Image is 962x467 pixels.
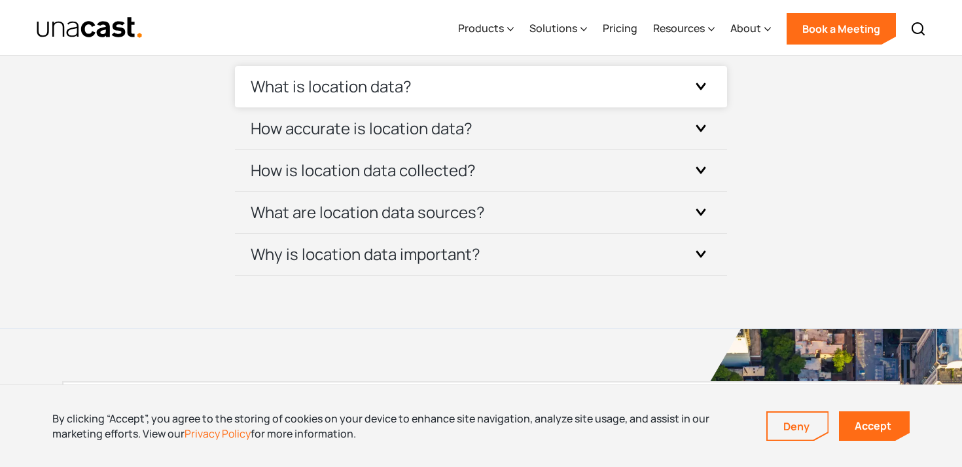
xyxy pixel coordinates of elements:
[52,411,747,441] div: By clicking “Accept”, you agree to the storing of cookies on your device to enhance site navigati...
[251,244,480,265] h3: Why is location data important?
[787,13,896,45] a: Book a Meeting
[458,20,504,36] div: Products
[730,2,771,56] div: About
[653,20,705,36] div: Resources
[529,20,577,36] div: Solutions
[36,16,143,39] img: Unacast text logo
[603,2,637,56] a: Pricing
[653,2,715,56] div: Resources
[458,2,514,56] div: Products
[251,118,472,139] h3: How accurate is location data?
[768,413,828,440] a: Deny
[36,16,143,39] a: home
[251,202,485,223] h3: What are location data sources?
[730,20,761,36] div: About
[251,76,412,97] h3: What is location data?
[529,2,587,56] div: Solutions
[839,411,910,441] a: Accept
[251,160,476,181] h3: How is location data collected?
[910,21,926,37] img: Search icon
[185,426,251,441] a: Privacy Policy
